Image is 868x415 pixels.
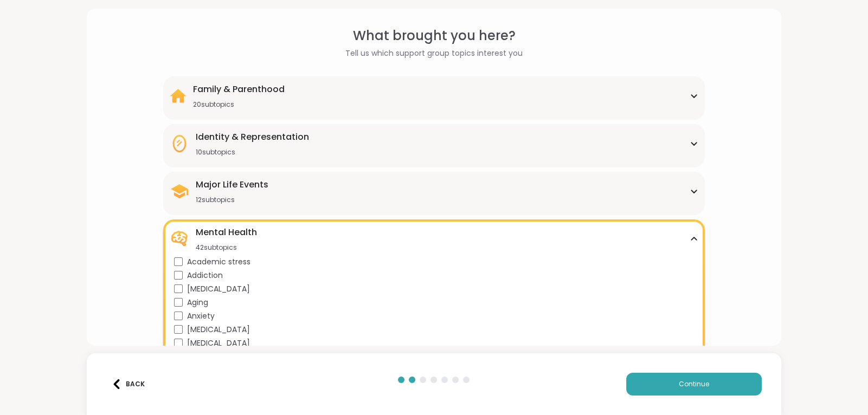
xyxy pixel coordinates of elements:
span: Continue [679,379,709,389]
span: [MEDICAL_DATA] [187,283,250,295]
div: Family & Parenthood [193,83,285,96]
span: [MEDICAL_DATA] [187,324,250,335]
div: Back [112,379,145,389]
div: 12 subtopics [196,196,268,204]
span: Aging [187,297,208,308]
div: Mental Health [196,226,257,239]
div: Major Life Events [196,178,268,191]
div: Identity & Representation [196,131,309,144]
div: 42 subtopics [196,243,257,252]
button: Continue [626,373,762,395]
span: What brought you here? [352,26,515,46]
span: [MEDICAL_DATA] [187,338,250,349]
span: Academic stress [187,256,250,268]
span: Tell us which support group topics interest you [345,48,523,59]
span: Addiction [187,270,223,281]
div: 10 subtopics [196,148,309,157]
button: Back [106,373,150,395]
span: Anxiety [187,310,215,322]
div: 20 subtopics [193,100,285,109]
